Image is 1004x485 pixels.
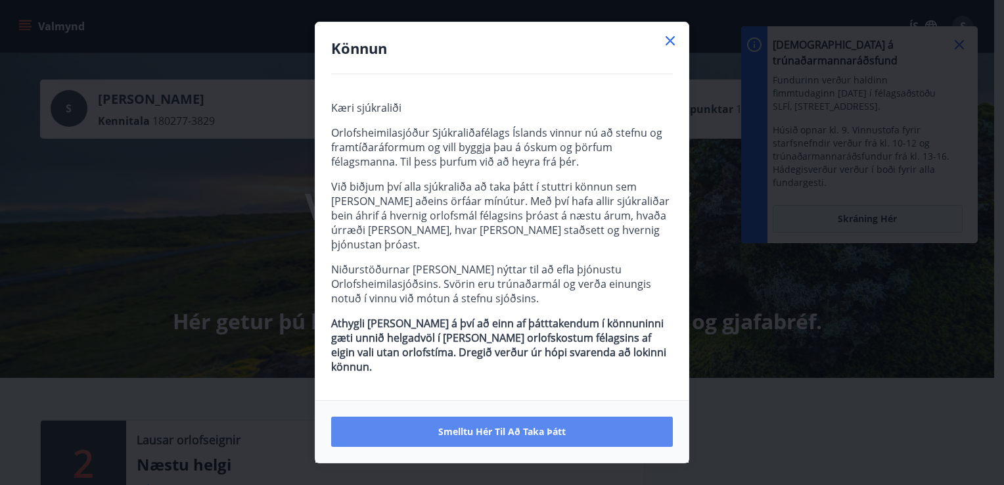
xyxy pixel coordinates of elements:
span: Smelltu hér til að taka þátt [438,425,566,438]
strong: Athygli [PERSON_NAME] á því að einn af þátttakendum í könnuninni gæti unnið helgadvöl í [PERSON_N... [331,316,666,374]
p: Niðurstöðurnar [PERSON_NAME] nýttar til að efla þjónustu Orlofsheimilasjóðsins. Svörin eru trúnað... [331,262,673,306]
button: Smelltu hér til að taka þátt [331,417,673,447]
p: Orlofsheimilasjóður Sjúkraliðafélags Íslands vinnur nú að stefnu og framtíðaráformum og vill bygg... [331,126,673,169]
p: Við biðjum því alla sjúkraliða að taka þátt í stuttri könnun sem [PERSON_NAME] aðeins örfáar mínú... [331,179,673,252]
h4: Könnun [331,38,673,58]
p: Kæri sjúkraliði [331,101,673,115]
